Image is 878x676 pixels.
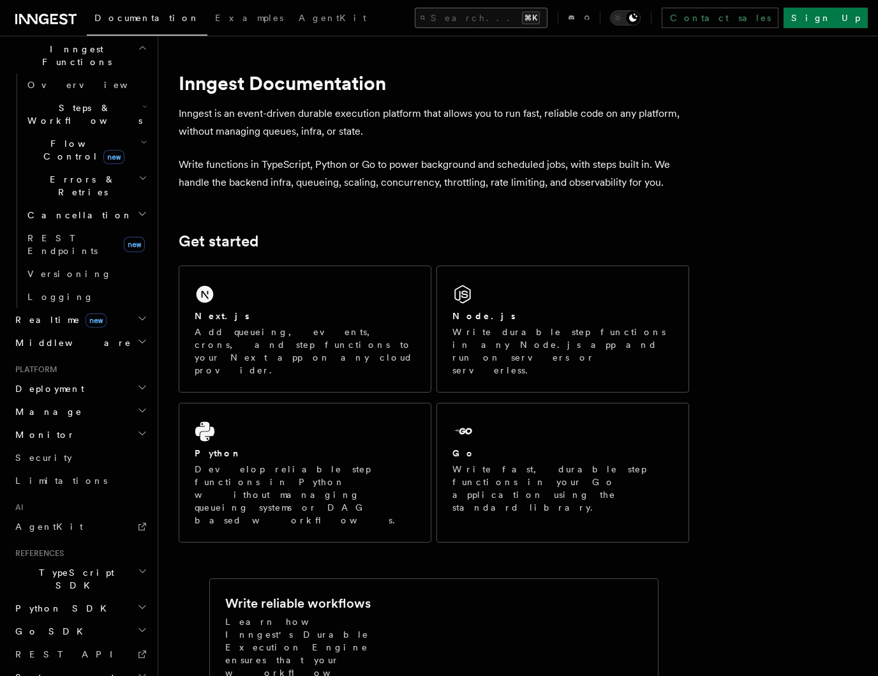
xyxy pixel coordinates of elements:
button: Python SDK [10,597,150,620]
button: Steps & Workflows [22,96,150,132]
h2: Next.js [195,310,249,322]
span: REST API [15,649,124,659]
button: Flow Controlnew [22,132,150,168]
a: Overview [22,73,150,96]
span: new [103,150,124,164]
span: Platform [10,364,57,375]
a: REST API [10,643,150,666]
p: Write durable step functions in any Node.js app and run on servers or serverless. [452,326,673,377]
span: Errors & Retries [22,173,138,199]
a: AgentKit [291,4,374,34]
a: Limitations [10,469,150,492]
p: Write functions in TypeScript, Python or Go to power background and scheduled jobs, with steps bu... [179,156,689,192]
a: Get started [179,232,258,250]
a: REST Endpointsnew [22,227,150,262]
span: REST Endpoints [27,233,98,256]
span: Logging [27,292,94,302]
a: Documentation [87,4,207,36]
span: Versioning [27,269,112,279]
span: Realtime [10,313,107,326]
button: Cancellation [22,204,150,227]
p: Write fast, durable step functions in your Go application using the standard library. [452,463,673,514]
button: Inngest Functions [10,38,150,73]
span: Middleware [10,336,131,349]
a: Versioning [22,262,150,285]
h1: Inngest Documentation [179,71,689,94]
span: Cancellation [22,209,133,222]
h2: Go [452,447,475,460]
button: Manage [10,400,150,423]
a: Logging [22,285,150,308]
a: AgentKit [10,515,150,538]
span: Limitations [15,476,107,486]
span: Manage [10,405,82,418]
button: TypeScript SDK [10,561,150,597]
span: Python SDK [10,602,114,615]
button: Middleware [10,331,150,354]
span: Go SDK [10,625,91,638]
h2: Python [195,447,242,460]
span: Deployment [10,382,84,395]
button: Go SDK [10,620,150,643]
a: Sign Up [784,8,868,28]
button: Search...⌘K [415,8,547,28]
span: Documentation [94,13,200,23]
span: Security [15,453,72,463]
a: Examples [207,4,291,34]
span: AgentKit [15,522,83,532]
a: Contact sales [662,8,778,28]
span: TypeScript SDK [10,566,138,592]
p: Add queueing, events, crons, and step functions to your Next app on any cloud provider. [195,326,415,377]
a: Node.jsWrite durable step functions in any Node.js app and run on servers or serverless. [436,266,689,393]
span: Monitor [10,428,75,441]
span: References [10,548,64,559]
button: Monitor [10,423,150,446]
button: Realtimenew [10,308,150,331]
a: Next.jsAdd queueing, events, crons, and step functions to your Next app on any cloud provider. [179,266,431,393]
span: Flow Control [22,137,140,163]
span: Steps & Workflows [22,101,142,127]
span: Inngest Functions [10,43,138,68]
button: Errors & Retries [22,168,150,204]
p: Inngest is an event-driven durable execution platform that allows you to run fast, reliable code ... [179,105,689,140]
button: Deployment [10,377,150,400]
span: AgentKit [299,13,366,23]
div: Inngest Functions [10,73,150,308]
span: Overview [27,80,159,90]
span: new [86,313,107,327]
span: Examples [215,13,283,23]
button: Toggle dark mode [610,10,641,26]
kbd: ⌘K [522,11,540,24]
h2: Node.js [452,310,516,322]
h2: Write reliable workflows [225,594,371,612]
a: Security [10,446,150,469]
span: new [124,237,145,252]
span: AI [10,502,24,513]
a: PythonDevelop reliable step functions in Python without managing queueing systems or DAG based wo... [179,403,431,543]
p: Develop reliable step functions in Python without managing queueing systems or DAG based workflows. [195,463,415,527]
a: GoWrite fast, durable step functions in your Go application using the standard library. [436,403,689,543]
